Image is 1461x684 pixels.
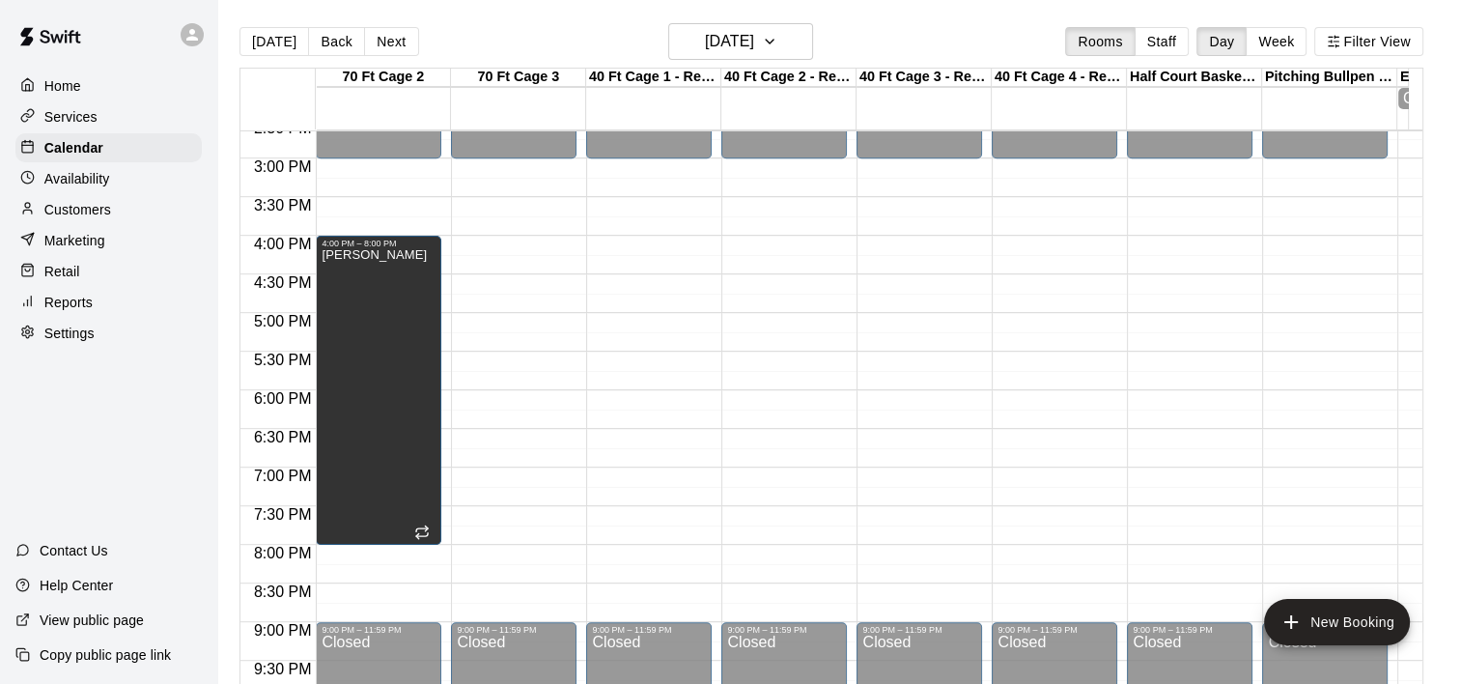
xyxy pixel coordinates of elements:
[40,576,113,595] p: Help Center
[249,468,317,484] span: 7:00 PM
[15,133,202,162] a: Calendar
[249,197,317,214] span: 3:30 PM
[40,611,144,630] p: View public page
[15,195,202,224] a: Customers
[44,107,98,127] p: Services
[1314,27,1422,56] button: Filter View
[457,625,571,635] div: 9:00 PM – 11:59 PM
[249,390,317,407] span: 6:00 PM
[322,239,435,248] div: 4:00 PM – 8:00 PM
[414,525,430,540] span: Recurring event
[586,69,721,87] div: 40 Ft Cage 1 - Retractable
[705,28,754,55] h6: [DATE]
[1065,27,1135,56] button: Rooms
[44,138,103,157] p: Calendar
[249,584,317,600] span: 8:30 PM
[322,625,435,635] div: 9:00 PM – 11:59 PM
[44,231,105,250] p: Marketing
[15,226,202,255] a: Marketing
[44,324,95,343] p: Settings
[727,625,841,635] div: 9:00 PM – 11:59 PM
[249,236,317,252] span: 4:00 PM
[721,69,857,87] div: 40 Ft Cage 2 - Retractable
[249,313,317,329] span: 5:00 PM
[857,69,992,87] div: 40 Ft Cage 3 - Retractable
[44,76,81,96] p: Home
[451,69,586,87] div: 70 Ft Cage 3
[1262,69,1397,87] div: Pitching Bullpen - 70 Ft Cage 1 (NO HITTING ALLOWED)
[1246,27,1306,56] button: Week
[44,200,111,219] p: Customers
[44,293,93,312] p: Reports
[992,69,1127,87] div: 40 Ft Cage 4 - Retractable
[364,27,418,56] button: Next
[15,319,202,348] a: Settings
[1264,599,1410,645] button: add
[1133,625,1247,635] div: 9:00 PM – 11:59 PM
[1127,69,1262,87] div: Half Court Basketball Court
[316,69,451,87] div: 70 Ft Cage 2
[668,23,813,60] button: [DATE]
[308,27,365,56] button: Back
[15,71,202,100] a: Home
[44,262,80,281] p: Retail
[249,158,317,175] span: 3:00 PM
[15,257,202,286] a: Retail
[40,541,108,560] p: Contact Us
[15,102,202,131] a: Services
[862,625,976,635] div: 9:00 PM – 11:59 PM
[44,169,110,188] p: Availability
[15,164,202,193] a: Availability
[249,545,317,561] span: 8:00 PM
[249,661,317,677] span: 9:30 PM
[997,625,1111,635] div: 9:00 PM – 11:59 PM
[592,625,706,635] div: 9:00 PM – 11:59 PM
[1196,27,1247,56] button: Day
[40,645,171,665] p: Copy public page link
[1135,27,1190,56] button: Staff
[239,27,309,56] button: [DATE]
[316,236,441,545] div: 4:00 PM – 8:00 PM: Noah
[249,622,317,639] span: 9:00 PM
[15,288,202,317] a: Reports
[249,506,317,523] span: 7:30 PM
[249,274,317,291] span: 4:30 PM
[249,429,317,445] span: 6:30 PM
[249,352,317,368] span: 5:30 PM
